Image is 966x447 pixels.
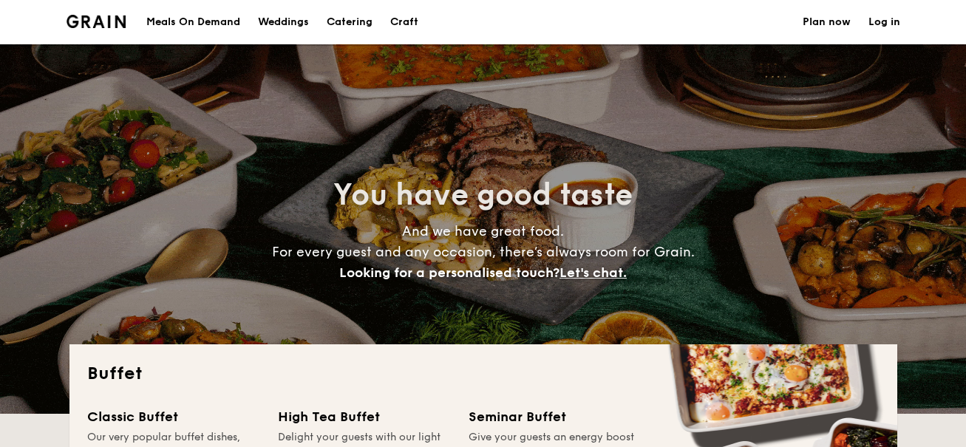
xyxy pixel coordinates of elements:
h2: Buffet [87,362,880,386]
div: Classic Buffet [87,406,260,427]
div: High Tea Buffet [278,406,451,427]
span: You have good taste [333,177,633,213]
span: Looking for a personalised touch? [339,265,559,281]
a: Logotype [67,15,126,28]
span: And we have great food. For every guest and any occasion, there’s always room for Grain. [272,223,695,281]
img: Grain [67,15,126,28]
div: Seminar Buffet [469,406,642,427]
span: Let's chat. [559,265,627,281]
